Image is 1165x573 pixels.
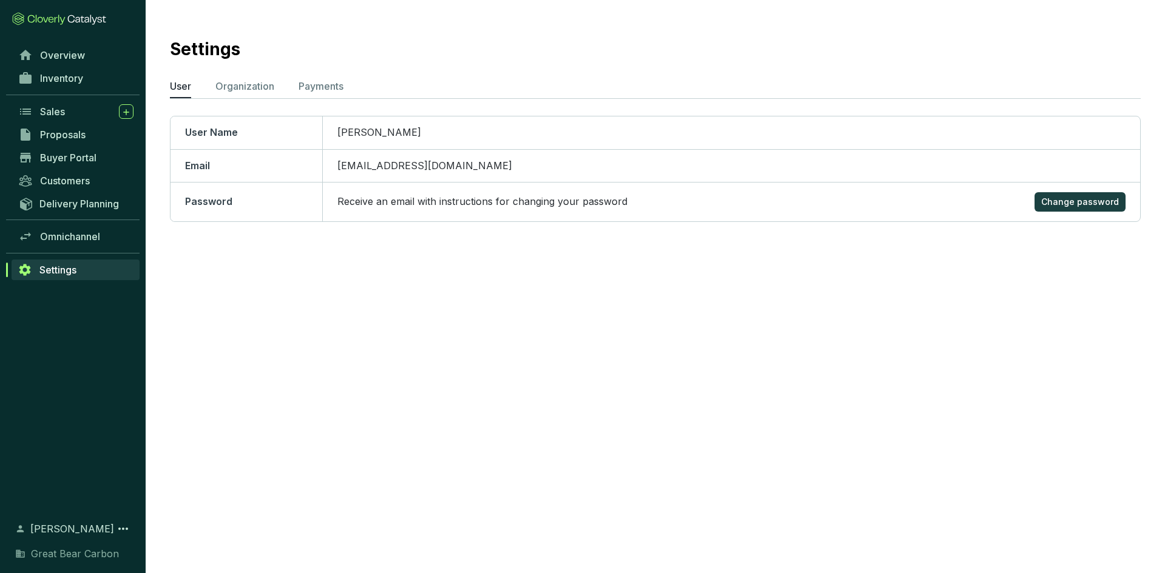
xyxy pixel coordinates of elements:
[12,101,140,122] a: Sales
[40,230,100,243] span: Omnichannel
[39,198,119,210] span: Delivery Planning
[40,129,86,141] span: Proposals
[12,147,140,168] a: Buyer Portal
[12,68,140,89] a: Inventory
[39,264,76,276] span: Settings
[31,546,119,561] span: Great Bear Carbon
[40,72,83,84] span: Inventory
[12,170,140,191] a: Customers
[337,126,421,138] span: [PERSON_NAME]
[40,152,96,164] span: Buyer Portal
[170,36,240,62] h2: Settings
[299,79,343,93] p: Payments
[185,195,232,207] span: Password
[337,159,512,172] span: [EMAIL_ADDRESS][DOMAIN_NAME]
[40,106,65,118] span: Sales
[185,159,210,172] span: Email
[40,49,85,61] span: Overview
[40,175,90,187] span: Customers
[185,126,238,138] span: User Name
[12,124,140,145] a: Proposals
[215,79,274,93] p: Organization
[1035,192,1126,212] button: Change password
[170,79,191,93] p: User
[12,226,140,247] a: Omnichannel
[1041,196,1119,208] span: Change password
[12,193,140,213] a: Delivery Planning
[337,195,627,209] p: Receive an email with instructions for changing your password
[30,521,114,536] span: [PERSON_NAME]
[12,260,140,280] a: Settings
[12,45,140,65] a: Overview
